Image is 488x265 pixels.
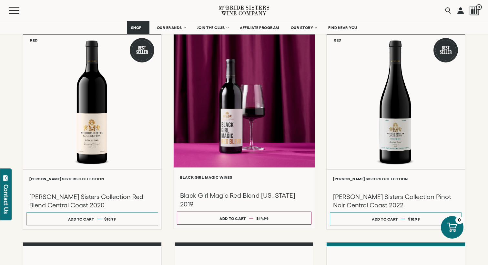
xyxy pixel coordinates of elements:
[29,193,155,209] h3: [PERSON_NAME] Sisters Collection Red Blend Central Coast 2020
[287,21,321,34] a: OUR STORY
[333,193,459,209] h3: [PERSON_NAME] Sisters Collection Pinot Noir Central Coast 2022
[9,7,32,14] button: Mobile Menu Trigger
[30,38,38,42] h6: Red
[157,25,182,30] span: OUR BRANDS
[408,217,420,221] span: $18.99
[256,216,269,220] span: $14.99
[180,175,308,179] h6: Black Girl Magic Wines
[29,177,155,181] h6: [PERSON_NAME] Sisters Collection
[333,177,459,181] h6: [PERSON_NAME] Sisters Collection
[197,25,225,30] span: JOIN THE CLUB
[173,26,315,229] a: Black Girl Magic Wines Black Girl Magic Red Blend [US_STATE] 2019 Add to cart $14.99
[127,21,149,34] a: SHOP
[372,214,398,224] div: Add to cart
[236,21,283,34] a: AFFILIATE PROGRAM
[334,38,341,42] h6: Red
[23,31,162,230] a: Red Best Seller McBride Sisters Collection Red Blend Central Coast [PERSON_NAME] Sisters Collecti...
[26,213,158,225] button: Add to cart $18.99
[193,21,233,34] a: JOIN THE CLUB
[3,185,9,214] div: Contact Us
[476,4,482,10] span: 0
[328,25,357,30] span: FIND NEAR YOU
[455,216,463,224] div: 0
[68,214,94,224] div: Add to cart
[177,212,311,225] button: Add to cart $14.99
[131,25,142,30] span: SHOP
[219,213,246,223] div: Add to cart
[153,21,190,34] a: OUR BRANDS
[330,213,462,225] button: Add to cart $18.99
[104,217,116,221] span: $18.99
[291,25,313,30] span: OUR STORY
[180,191,308,208] h3: Black Girl Magic Red Blend [US_STATE] 2019
[240,25,279,30] span: AFFILIATE PROGRAM
[326,31,465,230] a: Red Best Seller McBride Sisters Collection Central Coast Pinot Noir [PERSON_NAME] Sisters Collect...
[324,21,361,34] a: FIND NEAR YOU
